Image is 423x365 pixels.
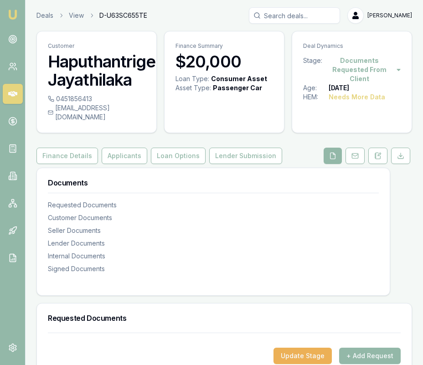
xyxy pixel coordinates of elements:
[249,7,340,24] input: Search deals
[36,148,98,164] button: Finance Details
[48,252,379,261] div: Internal Documents
[102,148,147,164] button: Applicants
[36,11,147,20] nav: breadcrumb
[48,94,145,103] div: 0451856413
[36,148,100,164] a: Finance Details
[213,83,262,93] div: Passenger Car
[175,74,209,83] div: Loan Type:
[273,348,332,364] button: Update Stage
[329,83,349,93] div: [DATE]
[48,226,379,235] div: Seller Documents
[36,11,53,20] a: Deals
[48,213,379,222] div: Customer Documents
[303,56,322,83] div: Stage:
[48,179,379,186] h3: Documents
[329,93,385,102] div: Needs More Data
[303,42,401,50] p: Deal Dynamics
[175,83,211,93] div: Asset Type :
[69,11,84,20] a: View
[48,103,145,122] div: [EMAIL_ADDRESS][DOMAIN_NAME]
[48,239,379,248] div: Lender Documents
[303,93,329,102] div: HEM:
[7,9,18,20] img: emu-icon-u.png
[48,52,145,89] h3: Haputhantrige Jayathilaka
[99,11,147,20] span: D-U63SC655TE
[48,264,379,273] div: Signed Documents
[175,42,273,50] p: Finance Summary
[211,74,267,83] div: Consumer Asset
[100,148,149,164] a: Applicants
[367,12,412,19] span: [PERSON_NAME]
[48,42,145,50] p: Customer
[207,148,284,164] a: Lender Submission
[175,52,273,71] h3: $20,000
[151,148,206,164] button: Loan Options
[149,148,207,164] a: Loan Options
[48,200,379,210] div: Requested Documents
[303,83,329,93] div: Age:
[48,314,401,322] h3: Requested Documents
[339,348,401,364] button: + Add Request
[209,148,282,164] button: Lender Submission
[322,56,401,83] button: Documents Requested From Client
